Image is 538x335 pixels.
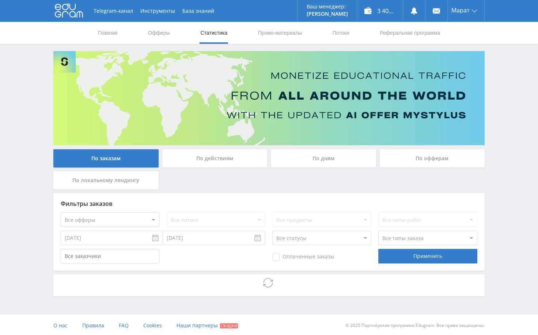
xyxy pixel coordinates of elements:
[61,200,477,207] div: Фильтры заказов
[379,22,441,44] a: Реферальная программа
[147,22,171,44] a: Офферы
[119,322,129,329] span: FAQ
[61,249,159,263] input: Все заказчики
[53,51,485,145] img: Banner
[97,22,118,44] a: Главная
[162,149,268,167] div: По действиям
[380,149,485,167] div: По офферам
[82,322,104,329] span: Правила
[257,22,303,44] a: Промо-материалы
[378,249,477,263] div: Применить
[200,22,228,44] a: Статистика
[307,11,348,17] p: [PERSON_NAME]
[177,322,218,329] span: Наши партнеры
[271,149,376,167] div: По дням
[53,171,159,189] div: По локальному лендингу
[332,22,350,44] a: Потоки
[272,253,334,261] span: Оплаченные заказы
[53,322,68,329] span: О нас
[451,7,470,13] span: Марат
[307,4,348,9] p: Ваш менеджер:
[220,323,238,328] span: Скидки
[53,149,159,167] div: По заказам
[143,322,162,329] span: Cookies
